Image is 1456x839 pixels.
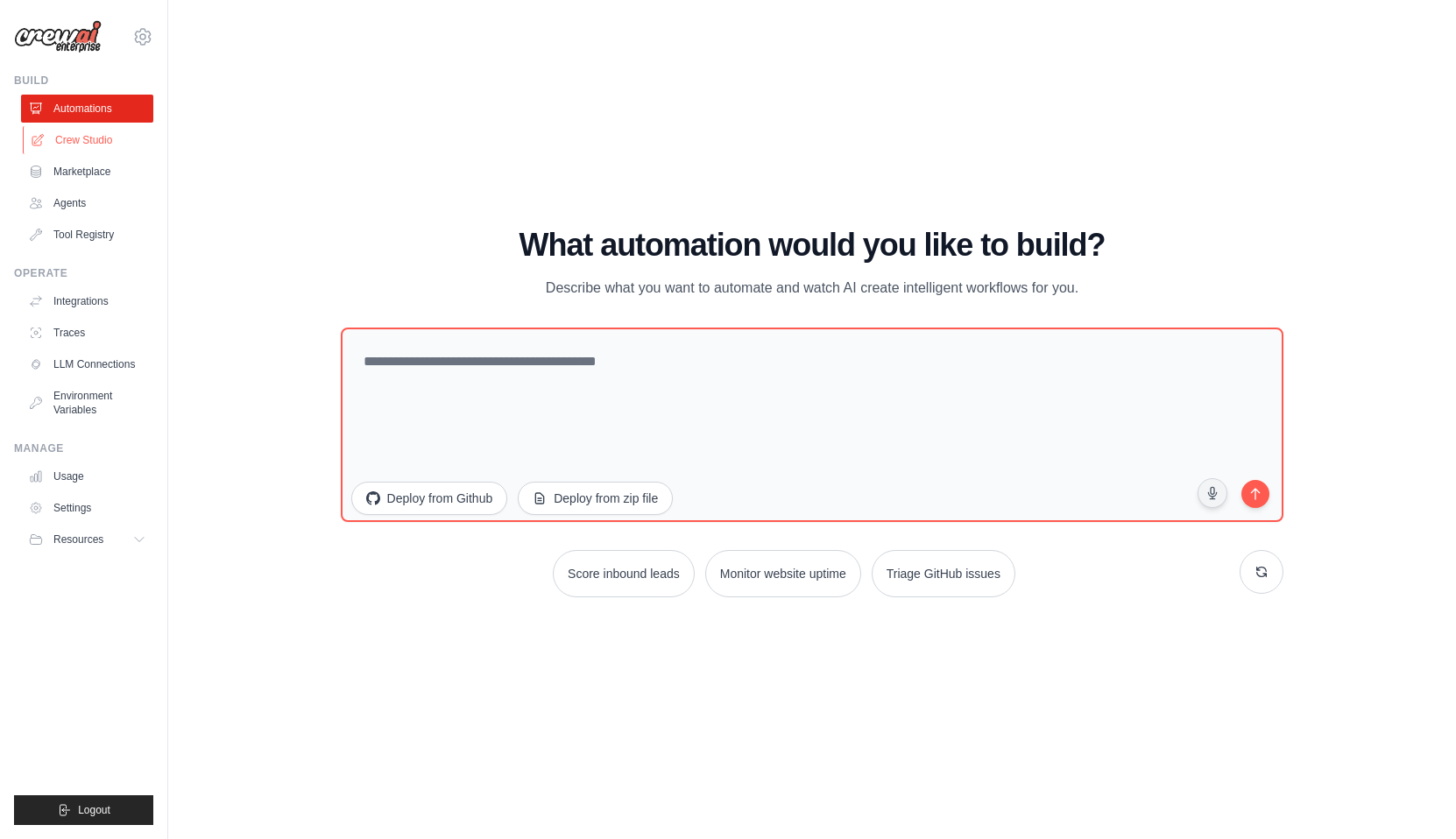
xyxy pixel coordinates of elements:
a: LLM Connections [21,350,153,378]
button: Deploy from Github [351,482,508,515]
button: Logout [14,795,153,825]
span: Logout [78,803,110,817]
button: Triage GitHub issues [872,550,1015,597]
img: Logo [14,20,102,53]
span: Resources [53,532,103,546]
button: Resources [21,525,153,553]
button: Monitor website uptime [705,550,861,597]
button: Deploy from zip file [518,482,673,515]
div: Manage [14,441,153,455]
iframe: Chat Widget [1368,755,1456,839]
div: Operate [14,266,153,280]
a: Integrations [21,287,153,315]
button: Score inbound leads [553,550,695,597]
h1: What automation would you like to build? [341,228,1284,263]
a: Marketplace [21,158,153,186]
a: Usage [21,462,153,490]
div: Build [14,74,153,88]
a: Tool Registry [21,221,153,249]
a: Environment Variables [21,382,153,424]
a: Agents [21,189,153,217]
a: Automations [21,95,153,123]
a: Settings [21,494,153,522]
p: Describe what you want to automate and watch AI create intelligent workflows for you. [518,277,1106,300]
a: Crew Studio [23,126,155,154]
a: Traces [21,319,153,347]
